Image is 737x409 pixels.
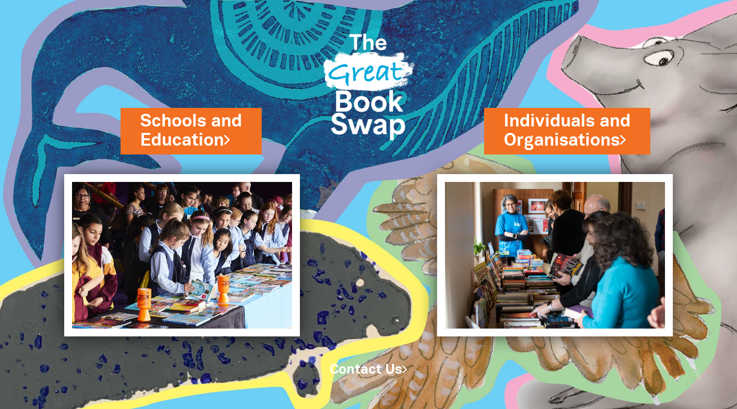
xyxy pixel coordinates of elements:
[315,12,423,155] img: Great Bookswap logo
[437,174,673,336] img: Individuals and Organisations
[140,109,242,153] a: Schools andEducation
[504,109,631,153] a: Individuals andOrganisations
[330,364,407,376] a: Contact Us
[64,174,300,336] img: Schools and Education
